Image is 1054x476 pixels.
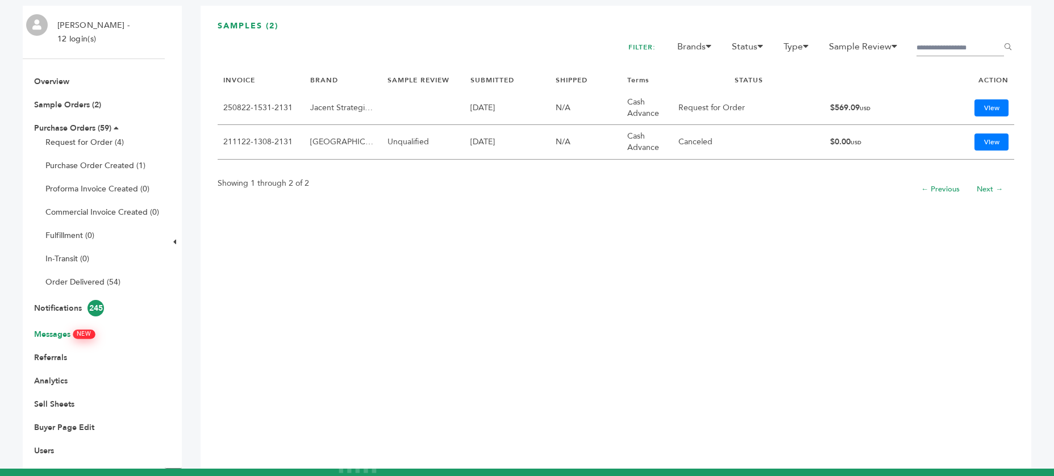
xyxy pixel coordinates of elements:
td: N/A [550,91,622,125]
input: Filter by keywords [916,40,1004,56]
span: USD [860,105,870,112]
a: Request for Order (4) [45,137,124,148]
th: STATUS [673,70,824,91]
td: Unqualified [382,125,465,159]
span: NEW [74,330,94,339]
span: USD [851,139,861,146]
a: ← Previous [921,184,960,194]
td: $569.09 [824,91,926,125]
li: Status [726,40,776,59]
a: MessagesNEW [34,329,94,340]
a: View [974,133,1009,151]
td: Request for Order [673,91,824,125]
td: Canceled [673,125,824,159]
a: SHIPPED [556,76,588,85]
li: Sample Review [823,40,910,59]
a: Order Delivered (54) [45,277,120,287]
a: 250822-1531-2131 [223,102,293,113]
a: BRAND [310,76,338,85]
a: Purchase Order Created (1) [45,160,145,171]
a: Overview [34,76,69,87]
th: ACTION [926,70,1014,91]
li: [PERSON_NAME] - 12 login(s) [52,19,132,46]
a: SAMPLE REVIEW [388,76,449,85]
h2: FILTER: [628,40,656,55]
td: [GEOGRAPHIC_DATA] [305,125,382,159]
a: Terms [627,76,649,85]
a: 211122-1308-2131 [223,136,293,147]
a: Analytics [34,375,68,386]
li: Brands [672,40,724,59]
p: Showing 1 through 2 of 2 [218,177,309,190]
a: Buyer Page Edit [34,422,94,433]
td: Cash Advance [622,125,673,159]
a: Next → [977,184,1003,194]
a: Fulfillment (0) [45,230,94,241]
a: Commercial Invoice Created (0) [45,207,159,218]
h3: SAMPLES (2) [218,20,1014,40]
a: Purchase Orders (59) [34,123,111,133]
td: [DATE] [465,125,550,159]
li: Type [778,40,821,59]
a: Notifications245 [34,303,104,314]
a: SUBMITTED [470,76,514,85]
td: Cash Advance [622,91,673,125]
a: Referrals [34,352,67,363]
span: 245 [88,300,104,316]
a: INVOICE [223,76,255,85]
td: N/A [550,125,622,159]
a: View [974,99,1009,116]
a: Sell Sheets [34,399,74,410]
a: Proforma Invoice Created (0) [45,183,149,194]
td: [DATE] [465,91,550,125]
img: profile.png [26,14,48,36]
td: $0.00 [824,125,926,159]
a: In-Transit (0) [45,253,89,264]
a: Sample Orders (2) [34,99,101,110]
td: Jacent Strategic Manufacturing, LLC [305,91,382,125]
a: Users [34,445,54,456]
